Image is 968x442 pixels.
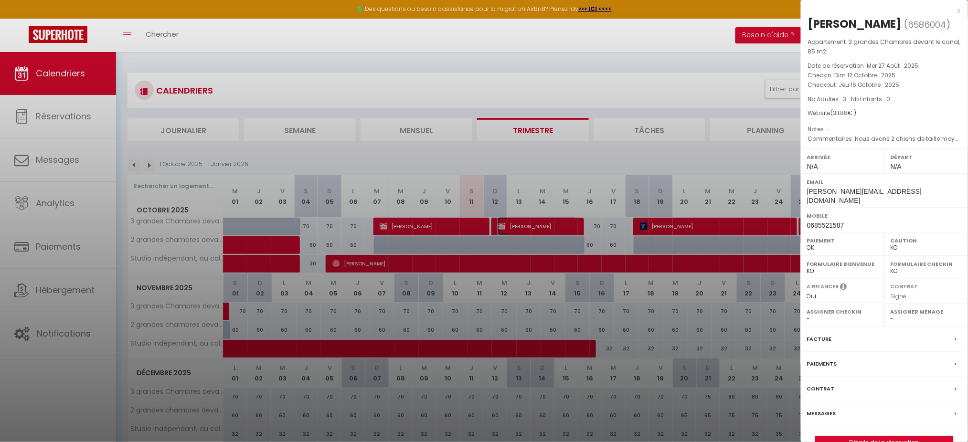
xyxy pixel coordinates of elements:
label: Messages [807,409,836,419]
p: Checkin : [808,71,961,80]
span: Signé [891,292,907,300]
label: Email [807,177,962,187]
span: N/A [891,163,902,170]
span: ( ) [904,18,951,31]
span: 6586004 [908,19,947,31]
label: Contrat [891,283,918,289]
span: N/A [807,163,818,170]
span: 3 grandes Chambres devant le canal, 85 m2 [808,38,961,55]
p: Checkout : [808,80,961,90]
label: Mobile [807,211,962,221]
label: Paiement [807,236,878,245]
label: Paiements [807,359,837,369]
label: Facture [807,334,832,344]
span: Jeu 16 Octobre . 2025 [839,81,900,89]
span: 0685521587 [807,221,844,229]
label: Formulaire Checkin [891,259,962,269]
label: Formulaire Bienvenue [807,259,878,269]
span: Dim 12 Octobre . 2025 [835,71,896,79]
p: Date de réservation : [808,61,961,71]
label: Arrivée [807,152,878,162]
span: ( € ) [831,109,857,117]
span: Mer 27 Août . 2025 [867,62,919,70]
div: Website [808,109,961,118]
span: 311.88 [833,109,848,117]
p: Commentaires : [808,134,961,144]
label: Contrat [807,384,835,394]
div: [PERSON_NAME] [808,16,902,32]
div: x [801,5,961,16]
i: Sélectionner OUI si vous souhaiter envoyer les séquences de messages post-checkout [840,283,847,293]
label: A relancer [807,283,839,291]
label: Caution [891,236,962,245]
label: Départ [891,152,962,162]
span: Nb Enfants : 0 [851,95,891,103]
p: Notes : [808,125,961,134]
label: Assigner Checkin [807,307,878,316]
span: Nb Adultes : 3 - [808,95,891,103]
label: Assigner Menage [891,307,962,316]
span: - [827,125,830,133]
p: Appartement : [808,37,961,56]
span: [PERSON_NAME][EMAIL_ADDRESS][DOMAIN_NAME] [807,188,922,204]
